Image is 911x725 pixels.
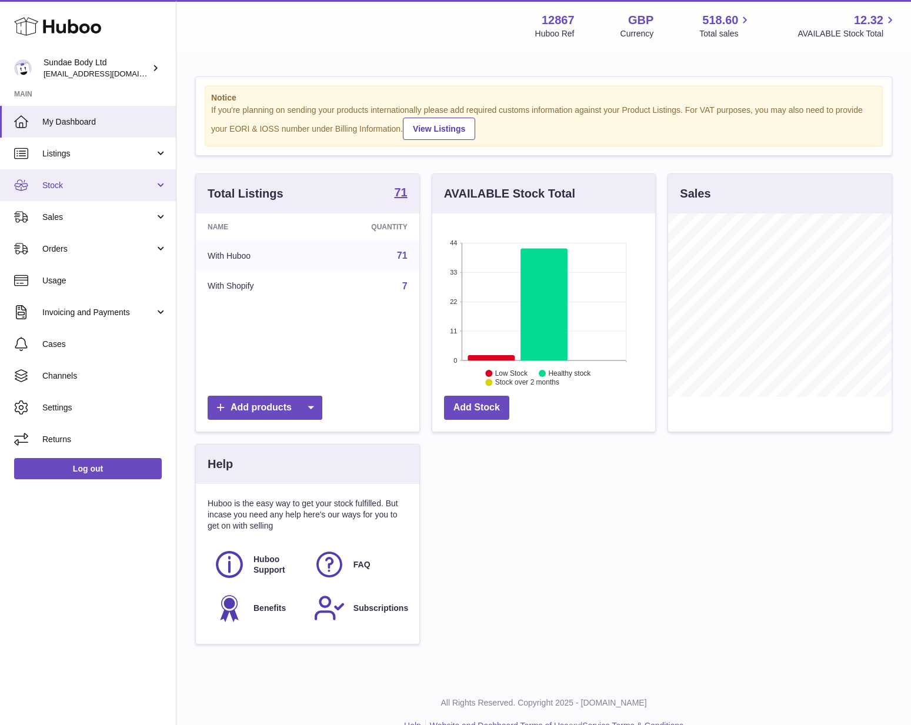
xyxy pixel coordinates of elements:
[14,59,32,77] img: kirstie@sundaebody.com
[208,396,322,420] a: Add products
[253,554,301,576] span: Huboo Support
[628,12,653,28] strong: GBP
[42,370,167,382] span: Channels
[699,28,752,39] span: Total sales
[42,339,167,350] span: Cases
[44,69,173,78] span: [EMAIL_ADDRESS][DOMAIN_NAME]
[353,603,408,614] span: Subscriptions
[211,92,876,103] strong: Notice
[253,603,286,614] span: Benefits
[702,12,738,28] span: 518.60
[548,369,591,377] text: Healthy stock
[213,592,302,624] a: Benefits
[316,213,419,240] th: Quantity
[854,12,883,28] span: 12.32
[394,186,407,198] strong: 71
[699,12,752,39] a: 518.60 Total sales
[208,498,408,532] p: Huboo is the easy way to get your stock fulfilled. But incase you need any help here's our ways f...
[196,271,316,302] td: With Shopify
[42,307,155,318] span: Invoicing and Payments
[444,396,509,420] a: Add Stock
[397,250,408,260] a: 71
[797,12,897,39] a: 12.32 AVAILABLE Stock Total
[42,434,167,445] span: Returns
[186,697,902,709] p: All Rights Reserved. Copyright 2025 - [DOMAIN_NAME]
[453,357,457,364] text: 0
[44,57,149,79] div: Sundae Body Ltd
[495,379,559,387] text: Stock over 2 months
[313,592,402,624] a: Subscriptions
[450,269,457,276] text: 33
[42,402,167,413] span: Settings
[680,186,710,202] h3: Sales
[42,148,155,159] span: Listings
[450,298,457,305] text: 22
[444,186,575,202] h3: AVAILABLE Stock Total
[42,243,155,255] span: Orders
[353,559,371,570] span: FAQ
[208,186,283,202] h3: Total Listings
[535,28,575,39] div: Huboo Ref
[394,186,407,201] a: 71
[313,549,402,580] a: FAQ
[14,458,162,479] a: Log out
[797,28,897,39] span: AVAILABLE Stock Total
[542,12,575,28] strong: 12867
[208,456,233,472] h3: Help
[196,240,316,271] td: With Huboo
[403,118,475,140] a: View Listings
[495,369,528,377] text: Low Stock
[211,105,876,140] div: If you're planning on sending your products internationally please add required customs informati...
[620,28,654,39] div: Currency
[196,213,316,240] th: Name
[450,239,457,246] text: 44
[42,116,167,128] span: My Dashboard
[450,328,457,335] text: 11
[42,180,155,191] span: Stock
[213,549,302,580] a: Huboo Support
[42,275,167,286] span: Usage
[42,212,155,223] span: Sales
[402,281,408,291] a: 7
